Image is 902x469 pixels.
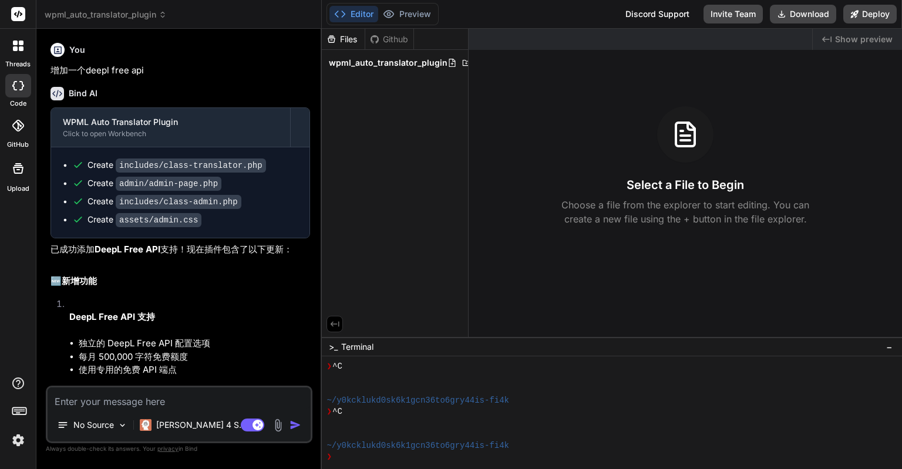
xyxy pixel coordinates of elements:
div: Create [87,177,221,190]
span: − [886,341,893,353]
button: WPML Auto Translator PluginClick to open Workbench [51,108,290,147]
span: ^C [332,406,342,417]
code: includes/class-translator.php [116,158,266,173]
img: Pick Models [117,420,127,430]
li: 独立的 DeepL Free API 配置选项 [79,337,310,350]
span: ❯ [327,451,332,463]
button: Deploy [843,5,897,23]
h6: Bind AI [69,87,97,99]
code: assets/admin.css [116,213,201,227]
button: Download [770,5,836,23]
span: ~/y0kcklukd0sk6k1gcn36to6gry44is-fi4k [327,440,509,451]
div: Click to open Workbench [63,129,278,139]
span: wpml_auto_translator_plugin [329,57,447,69]
div: Create [87,195,241,208]
div: Create [87,214,201,226]
img: icon [290,419,301,431]
span: ~/y0kcklukd0sk6k1gcn36to6gry44is-fi4k [327,395,509,406]
div: Files [322,33,365,45]
img: settings [8,430,28,450]
code: admin/admin-page.php [116,177,221,191]
div: Github [365,33,413,45]
button: Editor [329,6,378,22]
li: 每月 500,000 字符免费额度 [79,350,310,364]
span: Terminal [341,341,373,353]
li: 使用专用的免费 API 端点 [79,363,310,377]
p: Choose a file from the explorer to start editing. You can create a new file using the + button in... [554,198,817,226]
span: ^C [332,361,342,372]
p: 增加一个deepl free api [51,64,310,77]
span: >_ [329,341,338,353]
span: ❯ [327,406,332,417]
label: GitHub [7,140,29,150]
button: − [884,338,895,356]
p: Always double-check its answers. Your in Bind [46,443,312,454]
img: attachment [271,419,285,432]
p: No Source [73,419,114,431]
label: Upload [7,184,29,194]
h6: You [69,44,85,56]
h2: 🆕 [51,275,310,288]
code: includes/class-admin.php [116,195,241,209]
label: code [10,99,26,109]
strong: 新增功能 [62,275,97,286]
button: Invite Team [704,5,763,23]
h3: Select a File to Begin [627,177,744,193]
div: Create [87,159,266,171]
strong: DeepL Free API 支持 [69,311,155,322]
p: 已成功添加 支持！现在插件包含了以下更新： [51,243,310,257]
img: Claude 4 Sonnet [140,419,152,431]
label: threads [5,59,31,69]
span: Show preview [835,33,893,45]
span: wpml_auto_translator_plugin [45,9,167,21]
button: Preview [378,6,436,22]
span: privacy [157,445,179,452]
strong: DeepL Free API [95,244,160,255]
div: WPML Auto Translator Plugin [63,116,278,128]
p: [PERSON_NAME] 4 S.. [156,419,244,431]
span: ❯ [327,361,332,372]
div: Discord Support [618,5,696,23]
